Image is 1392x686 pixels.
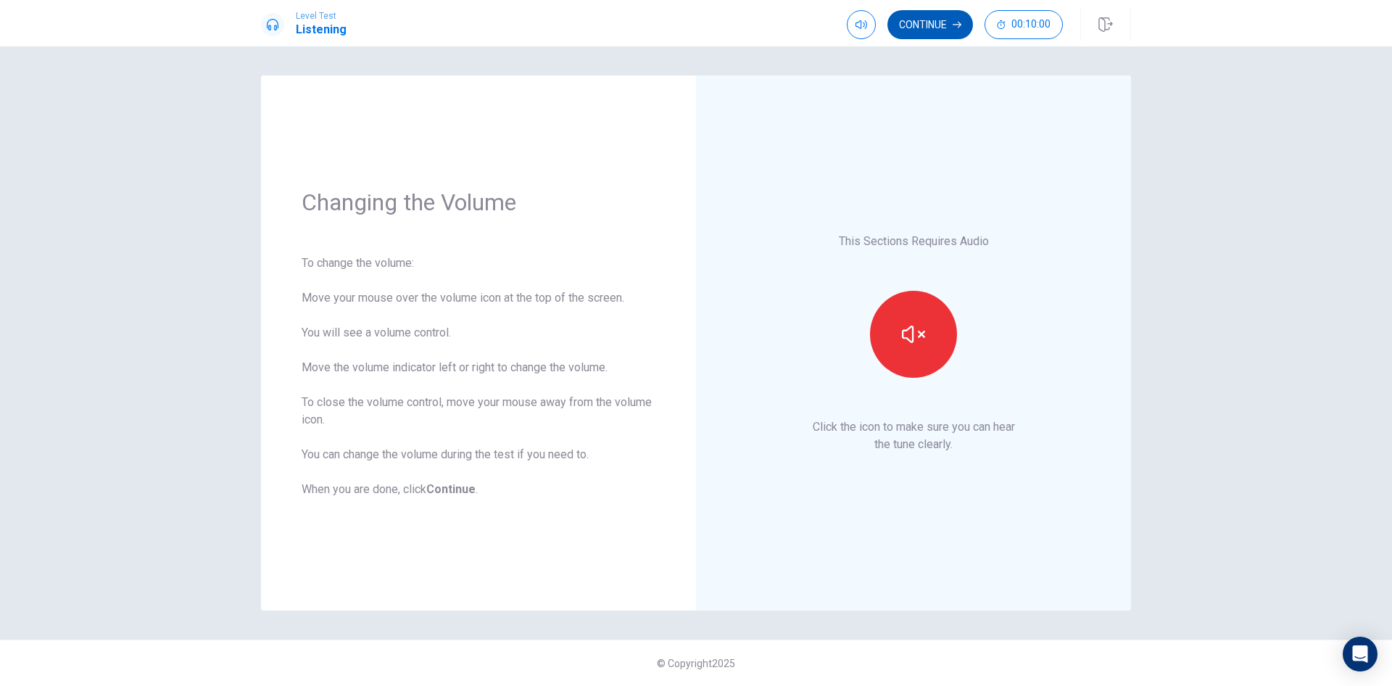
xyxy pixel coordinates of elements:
[302,255,655,498] div: To change the volume: Move your mouse over the volume icon at the top of the screen. You will see...
[426,482,476,496] b: Continue
[887,10,973,39] button: Continue
[813,418,1015,453] p: Click the icon to make sure you can hear the tune clearly.
[1011,19,1051,30] span: 00:10:00
[985,10,1063,39] button: 00:10:00
[302,188,655,217] h1: Changing the Volume
[839,233,989,250] p: This Sections Requires Audio
[1343,637,1377,671] div: Open Intercom Messenger
[296,21,347,38] h1: Listening
[296,11,347,21] span: Level Test
[657,658,735,669] span: © Copyright 2025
